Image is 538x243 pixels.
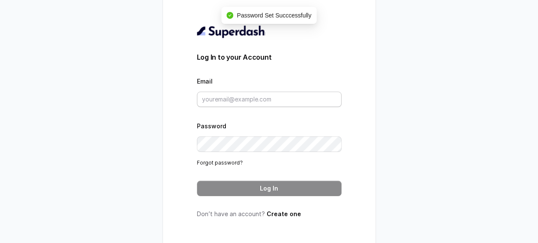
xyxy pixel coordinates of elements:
a: Create one [267,210,301,217]
label: Email [197,78,213,85]
img: light.svg [197,25,265,38]
label: Password [197,122,226,130]
p: Don’t have an account? [197,210,342,218]
h3: Log In to your Account [197,52,342,62]
input: youremail@example.com [197,92,342,107]
span: Password Set Succcessfully [237,12,311,19]
a: Forgot password? [197,159,243,166]
button: Log In [197,181,342,196]
span: check-circle [227,12,233,19]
